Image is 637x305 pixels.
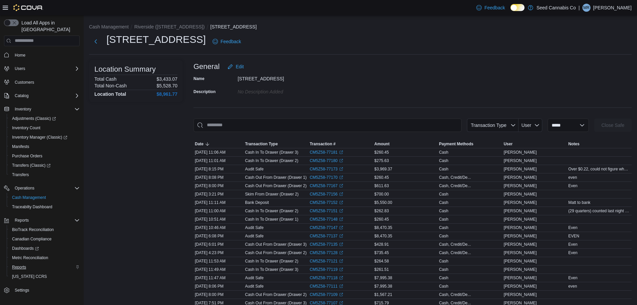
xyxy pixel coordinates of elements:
[9,203,80,211] span: Traceabilty Dashboard
[583,4,590,12] span: MR
[106,33,206,46] h1: [STREET_ADDRESS]
[439,233,448,239] div: Cash
[339,175,343,179] svg: External link
[12,78,37,86] a: Customers
[193,119,462,132] input: This is a search bar. As you type, the results lower in the page will automatically filter.
[15,288,29,293] span: Settings
[1,285,82,295] button: Settings
[245,175,307,180] p: Cash Out From Drawer (Drawer 1)
[9,124,80,132] span: Inventory Count
[568,208,630,214] span: (29 quarters) counted last night - this morning I counted (30 quarters)
[1,183,82,193] button: Operations
[245,275,263,281] p: Audit Safe
[193,199,244,207] div: [DATE] 11:11 AM
[439,275,448,281] div: Cash
[193,291,244,299] div: [DATE] 8:00 PM
[15,218,29,223] span: Reports
[9,244,42,252] a: Dashboards
[504,242,537,247] span: [PERSON_NAME]
[245,217,298,222] p: Cash In To Drawer (Drawer 1)
[1,91,82,100] button: Catalog
[504,200,537,205] span: [PERSON_NAME]
[12,246,39,251] span: Dashboards
[504,158,537,163] span: [PERSON_NAME]
[12,135,67,140] span: Inventory Manager (Classic)
[374,183,389,188] span: $611.63
[12,204,52,210] span: Traceabilty Dashboard
[9,254,51,262] a: Metrc Reconciliation
[195,141,204,147] span: Date
[310,183,343,188] a: CM5Z58-77167External link
[193,274,244,282] div: [DATE] 11:47 AM
[567,140,632,148] button: Notes
[245,242,307,247] p: Cash Out From Drawer (Drawer 3)
[1,50,82,60] button: Home
[12,172,29,177] span: Transfers
[484,4,505,11] span: Feedback
[134,24,205,29] button: Riverside ([STREET_ADDRESS])
[245,284,263,289] p: Audit Safe
[193,157,244,165] div: [DATE] 11:01 AM
[374,284,392,289] span: $7,995.38
[9,194,49,202] a: Cash Management
[339,209,343,213] svg: External link
[437,140,502,148] button: Payment Methods
[339,242,343,246] svg: External link
[602,122,624,129] span: Close Safe
[7,244,82,253] a: Dashboards
[510,4,525,11] input: Dark Mode
[7,234,82,244] button: Canadian Compliance
[12,227,54,232] span: BioTrack Reconciliation
[9,161,80,169] span: Transfers (Classic)
[374,175,389,180] span: $260.45
[7,253,82,262] button: Metrc Reconciliation
[504,233,537,239] span: [PERSON_NAME]
[439,225,448,230] div: Cash
[439,242,471,247] div: Cash, Credit/De...
[310,150,343,155] a: CM5Z58-77181External link
[15,53,25,58] span: Home
[245,258,298,264] p: Cash In To Drawer (Drawer 2)
[12,153,43,159] span: Purchase Orders
[310,141,335,147] span: Transaction #
[439,258,448,264] div: Cash
[339,234,343,238] svg: External link
[9,254,80,262] span: Metrc Reconciliation
[374,250,389,255] span: $735.45
[310,250,343,255] a: CM5Z58-77128External link
[15,80,34,85] span: Customers
[439,192,448,197] div: Cash
[504,192,537,197] span: [PERSON_NAME]
[12,125,41,131] span: Inventory Count
[310,233,343,239] a: CM5Z58-77137External link
[12,255,48,260] span: Metrc Reconciliation
[339,226,343,230] svg: External link
[12,92,80,100] span: Catalog
[12,216,31,224] button: Reports
[245,233,263,239] p: Audit Safe
[568,250,577,255] span: Even
[7,225,82,234] button: BioTrack Reconciliation
[12,105,80,113] span: Inventory
[245,267,298,272] p: Cash In To Drawer (Drawer 3)
[193,89,216,94] label: Description
[339,150,343,154] svg: External link
[193,76,205,81] label: Name
[12,286,80,294] span: Settings
[374,150,389,155] span: $260.45
[439,292,471,297] div: Cash, Credit/De...
[7,193,82,202] button: Cash Management
[193,165,244,173] div: [DATE] 8:15 PM
[9,235,54,243] a: Canadian Compliance
[339,184,343,188] svg: External link
[374,200,392,205] span: $5,550.00
[568,225,577,230] span: Even
[504,258,537,264] span: [PERSON_NAME]
[522,123,532,128] span: User
[12,105,34,113] button: Inventory
[504,141,513,147] span: User
[310,192,343,197] a: CM5Z58-77156External link
[7,202,82,212] button: Traceabilty Dashboard
[439,150,448,155] div: Cash
[9,273,50,281] a: [US_STATE] CCRS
